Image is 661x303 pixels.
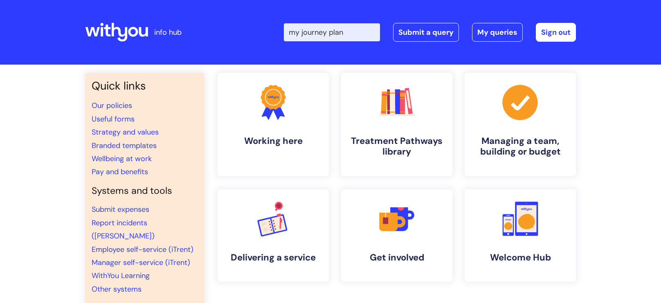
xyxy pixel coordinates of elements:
[92,218,155,241] a: Report incidents ([PERSON_NAME])
[348,252,446,263] h4: Get involved
[224,252,322,263] h4: Delivering a service
[92,284,142,294] a: Other systems
[348,136,446,157] h4: Treatment Pathways library
[472,23,523,42] a: My queries
[471,136,569,157] h4: Managing a team, building or budget
[393,23,459,42] a: Submit a query
[92,204,149,214] a: Submit expenses
[471,252,569,263] h4: Welcome Hub
[341,73,452,176] a: Treatment Pathways library
[92,101,132,110] a: Our policies
[92,271,150,281] a: WithYou Learning
[284,23,380,41] input: Search
[92,245,193,254] a: Employee self-service (iTrent)
[465,73,576,176] a: Managing a team, building or budget
[92,167,148,177] a: Pay and benefits
[218,73,329,176] a: Working here
[536,23,576,42] a: Sign out
[218,189,329,282] a: Delivering a service
[341,189,452,282] a: Get involved
[92,141,157,150] a: Branded templates
[154,26,182,39] p: info hub
[92,114,135,124] a: Useful forms
[465,189,576,282] a: Welcome Hub
[92,185,198,197] h4: Systems and tools
[92,258,190,267] a: Manager self-service (iTrent)
[92,154,152,164] a: Wellbeing at work
[284,23,576,42] div: | -
[92,127,159,137] a: Strategy and values
[224,136,322,146] h4: Working here
[92,79,198,92] h3: Quick links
